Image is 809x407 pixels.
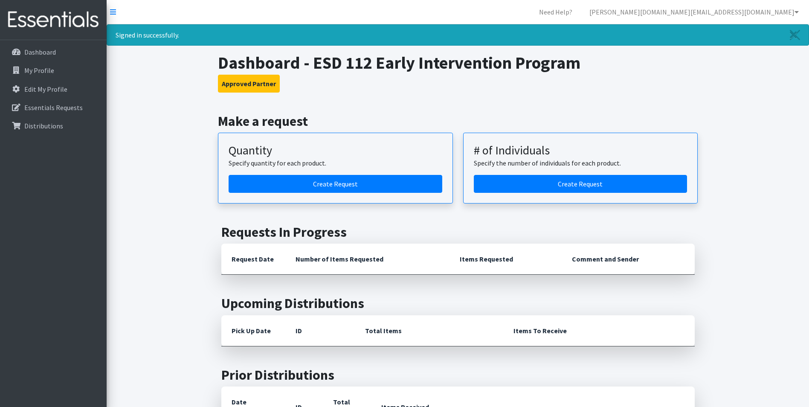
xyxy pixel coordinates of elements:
[221,295,695,311] h2: Upcoming Distributions
[583,3,806,20] a: [PERSON_NAME][DOMAIN_NAME][EMAIL_ADDRESS][DOMAIN_NAME]
[449,244,562,275] th: Items Requested
[474,143,687,158] h3: # of Individuals
[532,3,579,20] a: Need Help?
[218,113,698,129] h2: Make a request
[3,81,103,98] a: Edit My Profile
[229,175,442,193] a: Create a request by quantity
[285,244,450,275] th: Number of Items Requested
[221,244,285,275] th: Request Date
[221,224,695,240] h2: Requests In Progress
[474,175,687,193] a: Create a request by number of individuals
[218,75,280,93] button: Approved Partner
[3,44,103,61] a: Dashboard
[218,52,698,73] h1: Dashboard - ESD 112 Early Intervention Program
[229,158,442,168] p: Specify quantity for each product.
[503,315,695,346] th: Items To Receive
[3,99,103,116] a: Essentials Requests
[3,6,103,34] img: HumanEssentials
[24,103,83,112] p: Essentials Requests
[474,158,687,168] p: Specify the number of individuals for each product.
[355,315,503,346] th: Total Items
[3,62,103,79] a: My Profile
[24,122,63,130] p: Distributions
[24,66,54,75] p: My Profile
[24,85,67,93] p: Edit My Profile
[562,244,694,275] th: Comment and Sender
[229,143,442,158] h3: Quantity
[107,24,809,46] div: Signed in successfully.
[221,315,285,346] th: Pick Up Date
[24,48,56,56] p: Dashboard
[285,315,355,346] th: ID
[3,117,103,134] a: Distributions
[781,25,809,45] a: Close
[221,367,695,383] h2: Prior Distributions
